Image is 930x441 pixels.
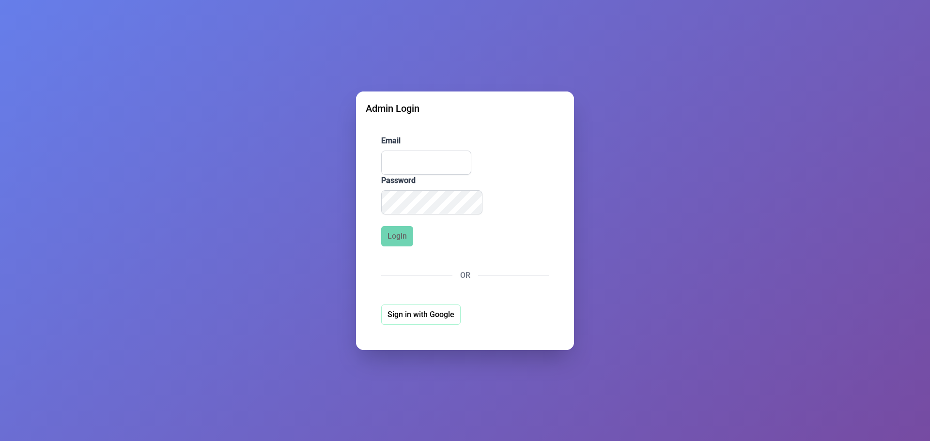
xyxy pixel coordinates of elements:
[381,226,413,246] button: Login
[366,101,564,116] div: Admin Login
[381,304,461,325] button: Sign in with Google
[387,230,407,242] span: Login
[387,309,454,320] span: Sign in with Google
[381,270,549,281] div: OR
[381,135,549,147] label: Email
[381,175,549,186] label: Password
